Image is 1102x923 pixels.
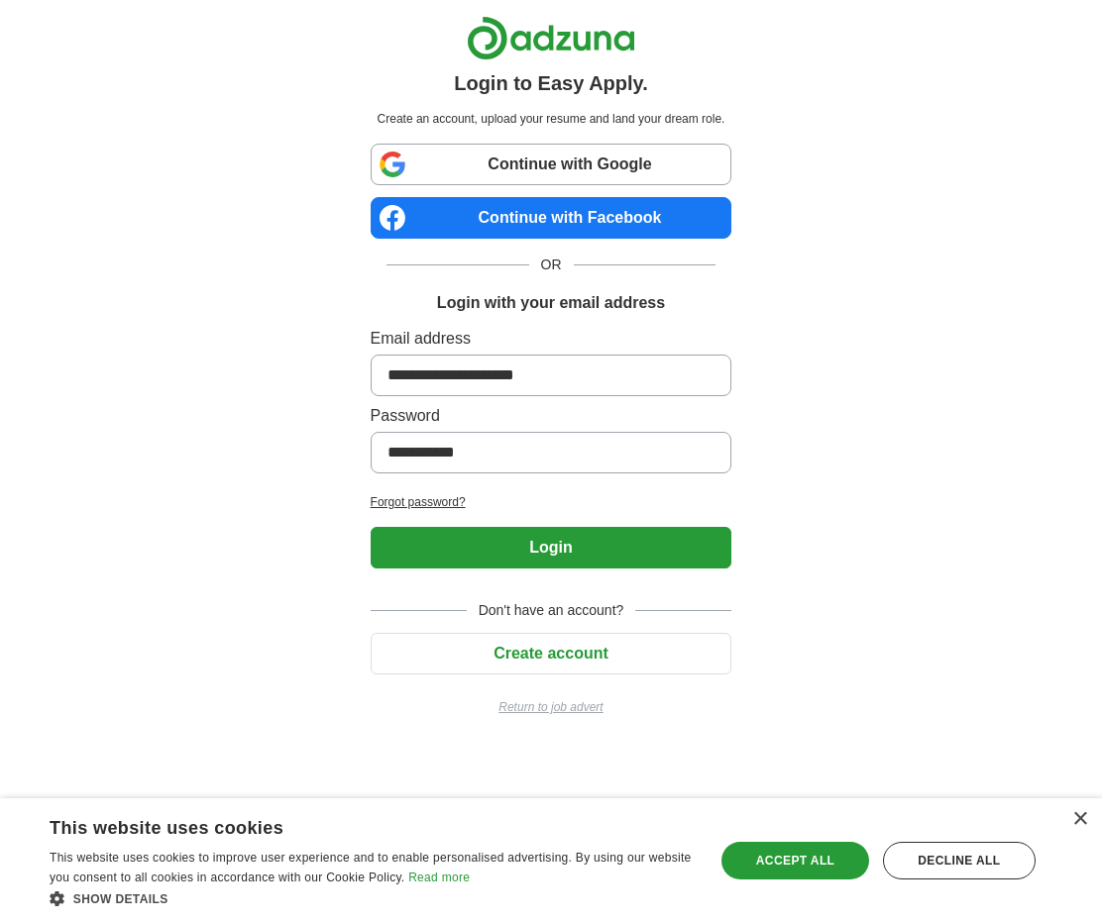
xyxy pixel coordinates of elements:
span: Don't have an account? [467,600,636,621]
a: Forgot password? [371,493,732,511]
span: This website uses cookies to improve user experience and to enable personalised advertising. By u... [50,851,692,884]
button: Login [371,527,732,568]
span: Show details [73,892,168,906]
div: This website uses cookies [50,810,645,840]
label: Password [371,404,732,428]
a: Continue with Facebook [371,197,732,239]
div: Show details [50,888,695,908]
img: Adzuna logo [467,16,635,60]
a: Continue with Google [371,144,732,185]
span: OR [529,255,574,275]
a: Create account [371,645,732,662]
p: Create an account, upload your resume and land your dream role. [375,110,728,128]
div: Close [1072,812,1087,827]
label: Email address [371,327,732,351]
a: Return to job advert [371,698,732,716]
div: Decline all [883,842,1036,879]
button: Create account [371,633,732,674]
a: Read more, opens a new window [408,871,470,884]
div: Accept all [721,842,868,879]
h1: Login with your email address [437,291,665,315]
h1: Login to Easy Apply. [454,68,648,98]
